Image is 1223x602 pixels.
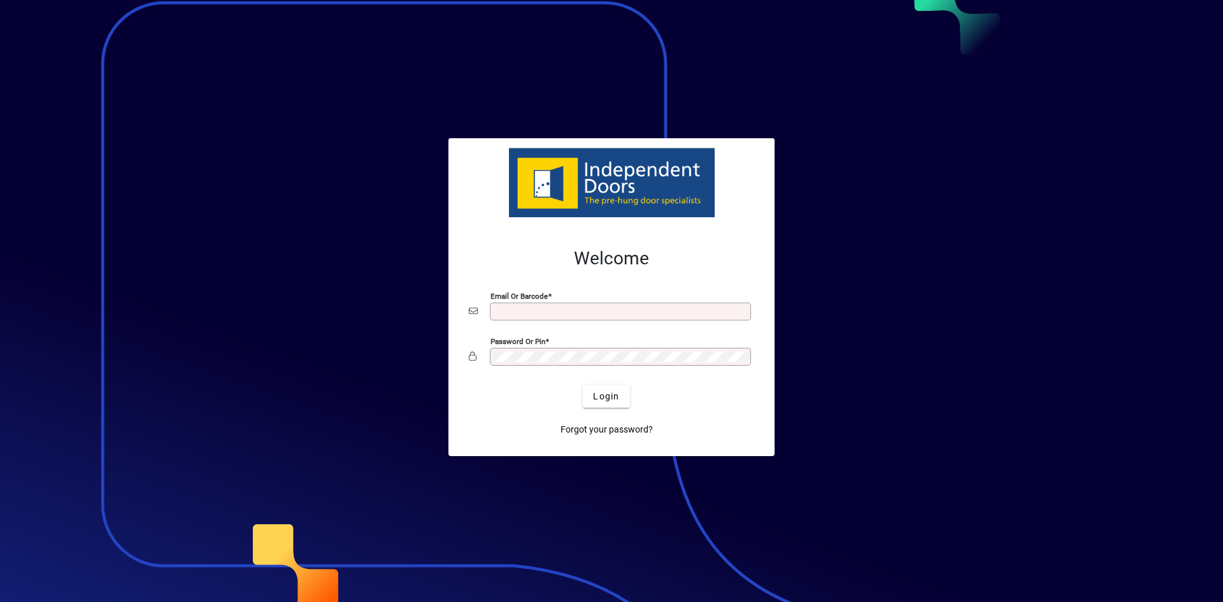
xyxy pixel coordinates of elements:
h2: Welcome [469,248,754,269]
button: Login [583,385,629,408]
span: Login [593,390,619,403]
mat-label: Email or Barcode [490,292,548,301]
mat-label: Password or Pin [490,337,545,346]
a: Forgot your password? [555,418,658,441]
span: Forgot your password? [561,423,653,436]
